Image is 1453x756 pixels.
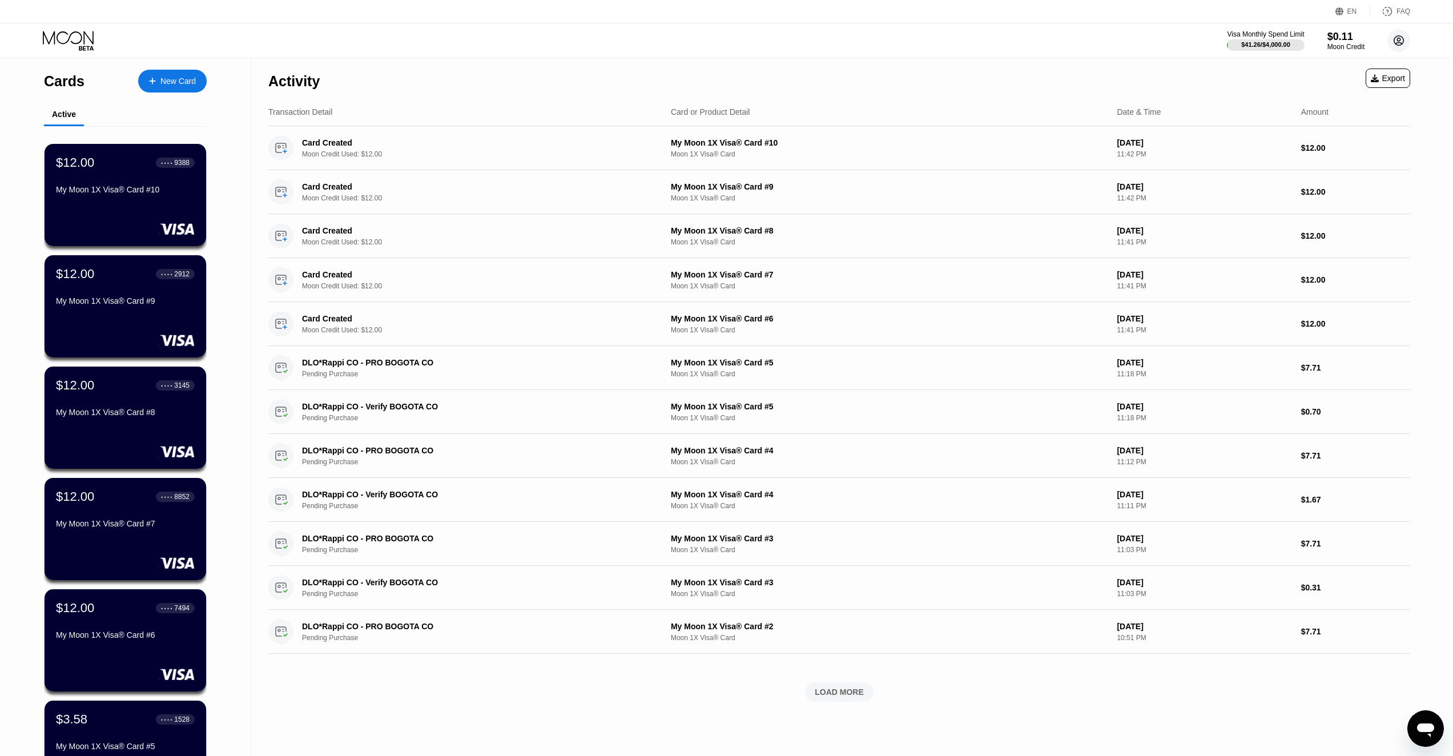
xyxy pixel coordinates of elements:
div: FAQ [1370,6,1410,17]
div: DLO*Rappi CO - Verify BOGOTA COPending PurchaseMy Moon 1X Visa® Card #4Moon 1X Visa® Card[DATE]11... [268,478,1410,522]
div: 2912 [174,270,190,278]
div: Moon 1X Visa® Card [671,282,1108,290]
div: LOAD MORE [268,682,1410,702]
div: Moon 1X Visa® Card [671,238,1108,246]
div: 11:42 PM [1117,194,1291,202]
div: Card CreatedMoon Credit Used: $12.00My Moon 1X Visa® Card #6Moon 1X Visa® Card[DATE]11:41 PM$12.00 [268,302,1410,346]
div: $12.00 [1301,143,1410,152]
div: Card Created [302,138,631,147]
div: Moon 1X Visa® Card [671,370,1108,378]
div: Moon 1X Visa® Card [671,458,1108,466]
div: Moon 1X Visa® Card [671,194,1108,202]
div: Transaction Detail [268,107,332,116]
div: Export [1371,74,1405,83]
div: DLO*Rappi CO - Verify BOGOTA CO [302,578,631,587]
div: 11:42 PM [1117,150,1291,158]
div: LOAD MORE [815,687,864,697]
div: 8852 [174,493,190,501]
div: My Moon 1X Visa® Card #3 [671,534,1108,543]
div: My Moon 1X Visa® Card #4 [671,490,1108,499]
div: Active [52,110,76,119]
div: $12.00 [56,155,94,170]
div: My Moon 1X Visa® Card #8 [56,408,195,417]
div: $12.00 [56,378,94,393]
div: [DATE] [1117,578,1291,587]
div: $12.00 [1301,231,1410,240]
div: 1528 [174,715,190,723]
div: Visa Monthly Spend Limit [1227,30,1304,38]
div: Cards [44,73,84,90]
div: My Moon 1X Visa® Card #3 [671,578,1108,587]
div: [DATE] [1117,270,1291,279]
div: Amount [1301,107,1329,116]
div: Export [1366,69,1410,88]
div: DLO*Rappi CO - PRO BOGOTA CO [302,446,631,455]
div: My Moon 1X Visa® Card #10 [56,185,195,194]
div: $7.71 [1301,363,1410,372]
div: EN [1335,6,1370,17]
div: Card Created [302,270,631,279]
div: My Moon 1X Visa® Card #5 [671,402,1108,411]
div: [DATE] [1117,402,1291,411]
div: My Moon 1X Visa® Card #2 [671,622,1108,631]
div: Pending Purchase [302,370,656,378]
div: $0.31 [1301,583,1410,592]
div: [DATE] [1117,138,1291,147]
div: [DATE] [1117,622,1291,631]
div: Moon 1X Visa® Card [671,414,1108,422]
div: EN [1347,7,1357,15]
div: Activity [268,73,320,90]
div: ● ● ● ● [161,272,172,276]
div: $12.00 [1301,187,1410,196]
div: 9388 [174,159,190,167]
div: Moon 1X Visa® Card [671,590,1108,598]
div: $41.26 / $4,000.00 [1241,41,1290,48]
div: 11:41 PM [1117,238,1291,246]
div: $12.00 [56,489,94,504]
div: $12.00● ● ● ●2912My Moon 1X Visa® Card #9 [45,255,206,357]
div: My Moon 1X Visa® Card #10 [671,138,1108,147]
div: Moon 1X Visa® Card [671,326,1108,334]
div: Moon Credit Used: $12.00 [302,326,656,334]
div: My Moon 1X Visa® Card #5 [56,742,195,751]
div: Card or Product Detail [671,107,750,116]
div: $12.00● ● ● ●8852My Moon 1X Visa® Card #7 [45,478,206,580]
div: $0.11Moon Credit [1327,31,1365,51]
div: $12.00● ● ● ●3145My Moon 1X Visa® Card #8 [45,367,206,469]
div: Card Created [302,182,631,191]
div: Pending Purchase [302,502,656,510]
div: [DATE] [1117,226,1291,235]
div: $12.00● ● ● ●9388My Moon 1X Visa® Card #10 [45,144,206,246]
div: $12.00 [1301,275,1410,284]
div: [DATE] [1117,358,1291,367]
div: My Moon 1X Visa® Card #8 [671,226,1108,235]
div: 11:03 PM [1117,546,1291,554]
div: 7494 [174,604,190,612]
div: [DATE] [1117,182,1291,191]
div: [DATE] [1117,490,1291,499]
div: Pending Purchase [302,458,656,466]
div: ● ● ● ● [161,495,172,498]
div: $12.00 [56,267,94,282]
div: Pending Purchase [302,546,656,554]
div: 11:11 PM [1117,502,1291,510]
div: 10:51 PM [1117,634,1291,642]
div: Moon Credit Used: $12.00 [302,150,656,158]
div: Moon Credit [1327,43,1365,51]
div: $12.00 [56,601,94,616]
div: Moon Credit Used: $12.00 [302,282,656,290]
div: $12.00● ● ● ●7494My Moon 1X Visa® Card #6 [45,589,206,691]
div: $0.70 [1301,407,1410,416]
div: 11:41 PM [1117,282,1291,290]
div: 11:03 PM [1117,590,1291,598]
div: Card CreatedMoon Credit Used: $12.00My Moon 1X Visa® Card #10Moon 1X Visa® Card[DATE]11:42 PM$12.00 [268,126,1410,170]
div: Pending Purchase [302,414,656,422]
div: $0.11 [1327,31,1365,43]
div: ● ● ● ● [161,161,172,164]
div: DLO*Rappi CO - Verify BOGOTA CO [302,402,631,411]
div: My Moon 1X Visa® Card #4 [671,446,1108,455]
div: Card Created [302,314,631,323]
div: My Moon 1X Visa® Card #6 [671,314,1108,323]
div: My Moon 1X Visa® Card #7 [56,519,195,528]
